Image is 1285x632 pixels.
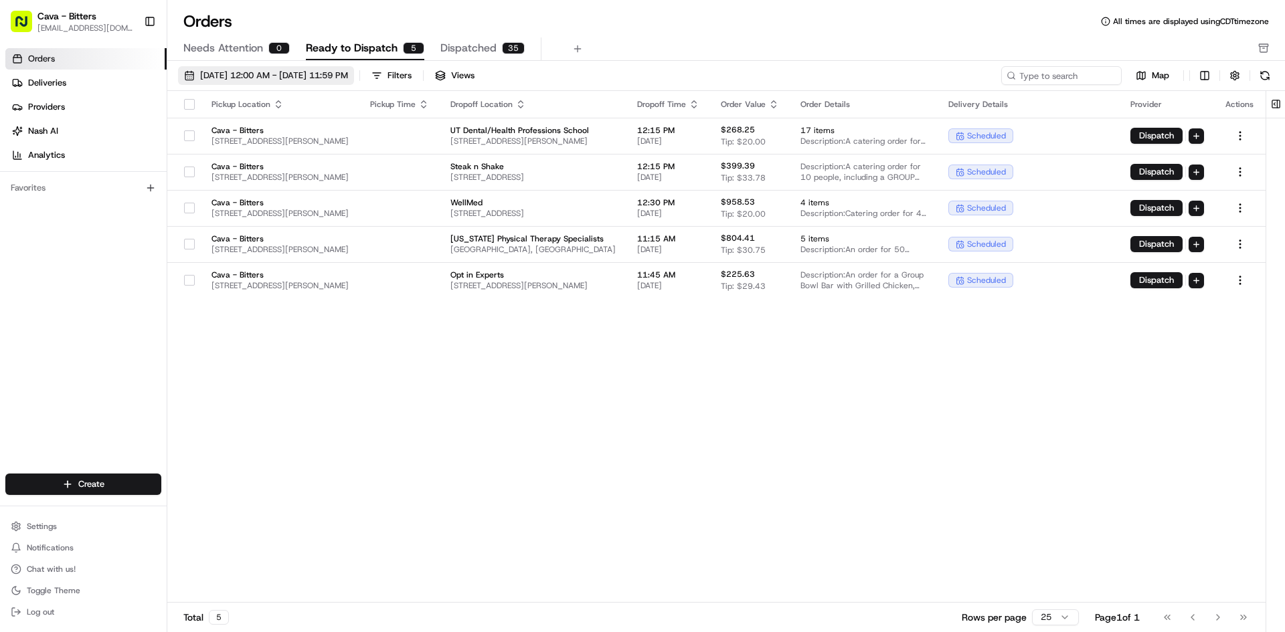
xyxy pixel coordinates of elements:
a: Deliveries [5,72,167,94]
div: Dropoff Location [450,99,616,110]
span: [GEOGRAPHIC_DATA], [GEOGRAPHIC_DATA] [450,244,616,255]
span: 12:30 PM [637,197,699,208]
a: Analytics [5,144,167,166]
span: Cava - Bitters [211,197,349,208]
span: [STREET_ADDRESS] [450,208,616,219]
span: Pylon [133,332,162,342]
img: 8571987876998_91fb9ceb93ad5c398215_72.jpg [28,128,52,152]
button: Dispatch [1130,164,1183,180]
button: See all [207,171,244,187]
span: 12:15 PM [637,125,699,136]
span: [STREET_ADDRESS][PERSON_NAME] [211,172,349,183]
button: Dispatch [1130,200,1183,216]
span: [DATE] [153,243,180,254]
span: [STREET_ADDRESS][PERSON_NAME] [211,208,349,219]
button: Create [5,473,161,495]
span: scheduled [967,203,1006,213]
span: Description: Catering order for 45 people featuring 4 Group Bowl Bars with Grilled Chicken, Saffr... [800,208,927,219]
span: 5 items [800,233,927,244]
div: Page 1 of 1 [1095,611,1140,624]
button: Toggle Theme [5,581,161,600]
button: Cava - Bitters[EMAIL_ADDRESS][DOMAIN_NAME] [5,5,139,37]
span: Description: A catering order for 10 people, including a GROUP BOWL BAR with Grilled Steak, vario... [800,161,927,183]
span: scheduled [967,130,1006,141]
div: Provider [1130,99,1204,110]
div: We're available if you need us! [60,141,184,152]
button: Cava - Bitters [37,9,96,23]
span: Analytics [28,149,65,161]
span: UT Dental/Health Professions School [450,125,616,136]
div: Order Value [721,99,779,110]
p: Rows per page [962,611,1027,624]
div: 📗 [13,300,24,311]
button: Start new chat [228,132,244,148]
span: Cava - Bitters [211,233,349,244]
span: Settings [27,521,57,532]
img: 1736555255976-a54dd68f-1ca7-489b-9aae-adbdc363a1c4 [13,128,37,152]
button: Chat with us! [5,560,161,578]
span: [DATE] [101,207,128,218]
span: [STREET_ADDRESS] [450,172,616,183]
h1: Orders [183,11,232,32]
div: 5 [209,610,229,625]
span: Toggle Theme [27,585,80,596]
span: WellMed [450,197,616,208]
span: Orders [28,53,55,65]
span: $399.39 [721,161,755,171]
span: Cava - Bitters [211,161,349,172]
a: Providers [5,96,167,118]
span: • [145,243,150,254]
span: Views [451,70,475,82]
span: [STREET_ADDRESS][PERSON_NAME] [211,244,349,255]
button: Filters [365,66,418,85]
span: [STREET_ADDRESS][PERSON_NAME] [211,280,349,291]
a: 💻API Documentation [108,294,220,318]
span: Chat with us! [27,564,76,574]
button: [EMAIL_ADDRESS][DOMAIN_NAME] [37,23,133,33]
span: 12:15 PM [637,161,699,172]
span: [STREET_ADDRESS][PERSON_NAME] [450,280,616,291]
span: Tip: $20.00 [721,136,766,147]
span: [DATE] [637,172,699,183]
span: $268.25 [721,124,755,135]
span: $958.53 [721,197,755,207]
span: API Documentation [126,299,215,312]
span: Description: An order for a Group Bowl Bar with Grilled Chicken, Saffron Basmati White Rice, vari... [800,270,927,291]
span: Tip: $33.78 [721,173,766,183]
span: [US_STATE] Physical Therapy Specialists [450,233,616,244]
div: Favorites [5,177,161,199]
button: Notifications [5,538,161,557]
input: Type to search [1001,66,1122,85]
span: scheduled [967,275,1006,286]
div: Pickup Location [211,99,349,110]
div: Total [183,610,229,625]
p: Welcome 👋 [13,54,244,75]
span: [STREET_ADDRESS][PERSON_NAME] [450,136,616,146]
span: Cava - Bitters [211,125,349,136]
span: Deliveries [28,77,66,89]
span: Description: An order for 50 people including various group bowl bars with grilled steak, grilled... [800,244,927,255]
a: 📗Knowledge Base [8,294,108,318]
input: Clear [35,86,221,100]
span: scheduled [967,239,1006,249]
span: Cava Bitters [41,207,91,218]
span: Knowledge Base [27,299,102,312]
div: Filters [388,70,412,82]
button: Dispatch [1130,128,1183,144]
span: 4 items [800,197,927,208]
img: Nash [13,13,40,40]
a: Powered byPylon [94,331,162,342]
span: Create [78,478,104,490]
span: Description: A catering order for 17 people, including a variety of bowls with chicken, spicy lam... [800,136,927,146]
span: Opt in Experts [450,270,616,280]
span: Tip: $29.43 [721,281,766,292]
span: 17 items [800,125,927,136]
span: [DATE] 12:00 AM - [DATE] 11:59 PM [200,70,348,82]
div: Actions [1225,99,1255,110]
span: 11:45 AM [637,270,699,280]
button: Dispatch [1130,272,1183,288]
span: [DATE] [637,208,699,219]
span: Steak n Shake [450,161,616,172]
img: Wisdom Oko [13,231,35,257]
